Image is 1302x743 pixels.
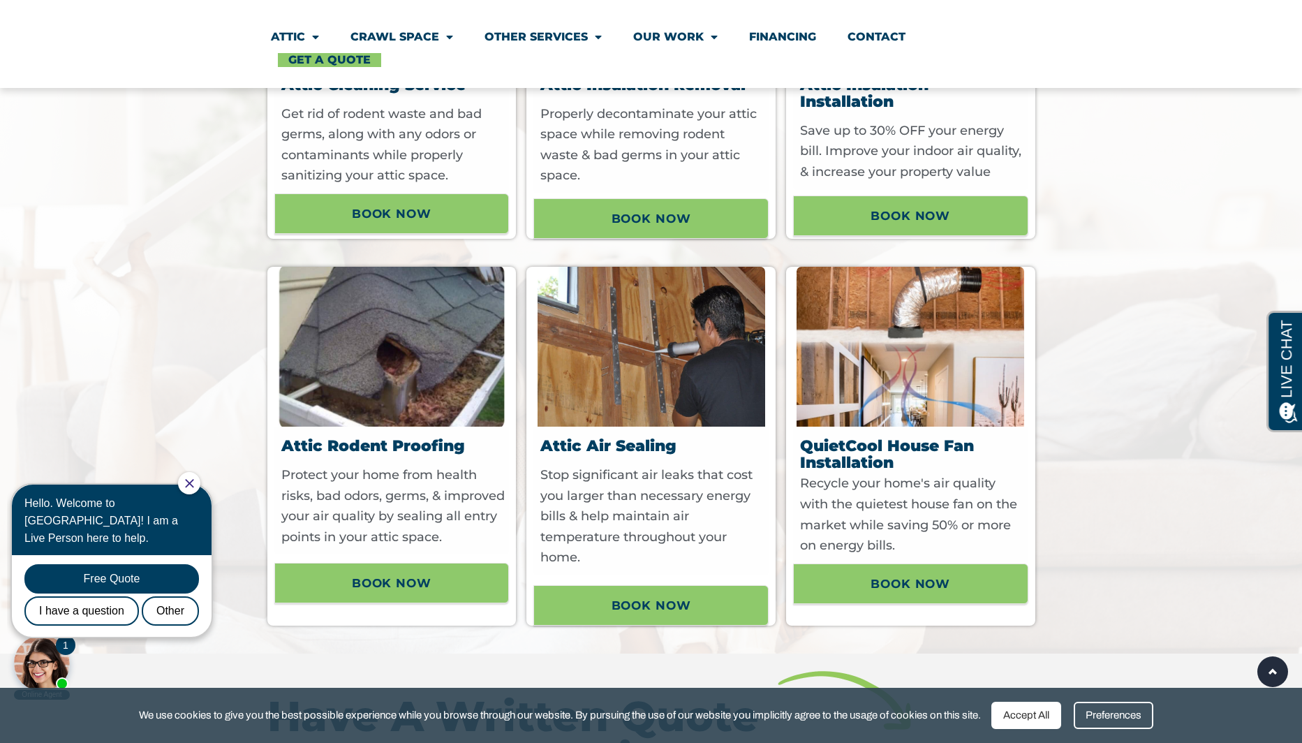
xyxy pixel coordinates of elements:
[800,121,1025,183] p: Save up to 30% OFF your energy bill. Improve your indoor air quality, & increase your property value
[793,564,1028,604] a: Book now
[793,196,1028,236] a: Book now
[540,438,765,455] h3: Attic Air Sealing
[281,77,506,94] h3: Attic Cleaning Service
[271,21,319,53] a: Attic
[533,198,769,239] a: BOOK NOW
[612,594,691,617] span: BOOK NOW
[281,104,506,186] p: Get rid of rodent waste and bad germs, along with any odors or contaminants while properly saniti...
[871,572,950,596] span: Book now
[991,702,1061,729] div: Accept All
[274,563,510,603] a: Book now
[848,21,905,53] a: Contact
[281,438,506,455] h3: Attic Rodent Proofing
[749,21,816,53] a: Financing
[540,104,765,186] p: Properly decontaminate your attic space while removing rodent waste & bad germs in your attic space.
[633,21,718,53] a: Our Work
[7,471,230,701] iframe: Chat Invitation
[274,193,510,234] a: Book now
[540,77,765,94] h3: Attic Insulation Removal
[352,571,431,595] span: Book now
[540,465,765,568] p: Stop significant air leaks that cost you larger than necessary energy bills & help maintain air t...
[533,585,769,626] a: BOOK NOW
[538,267,765,427] img: attic air sealing services in san francisco california performed by atticare usa
[800,438,1025,471] h3: QuietCool House Fan Installation
[350,21,453,53] a: Crawl Space
[871,204,950,228] span: Book now
[139,707,981,724] span: We use cookies to give you the best possible experience while you browse through our website. By ...
[1074,702,1153,729] div: Preferences
[800,77,1025,110] h3: Attic Insulation Installation
[34,11,112,29] span: Opens a chat window
[800,473,1025,556] p: Recycle your home's air quality with the quietest house fan on the market while saving 50% or mor...
[484,21,602,53] a: Other Services
[612,207,691,230] span: BOOK NOW
[281,465,506,547] p: Protect your home from health risks, bad odors, germs, & improved your air quality by sealing all...
[271,21,1032,67] nav: Menu
[352,202,431,226] span: Book now
[278,53,381,67] a: Get A Quote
